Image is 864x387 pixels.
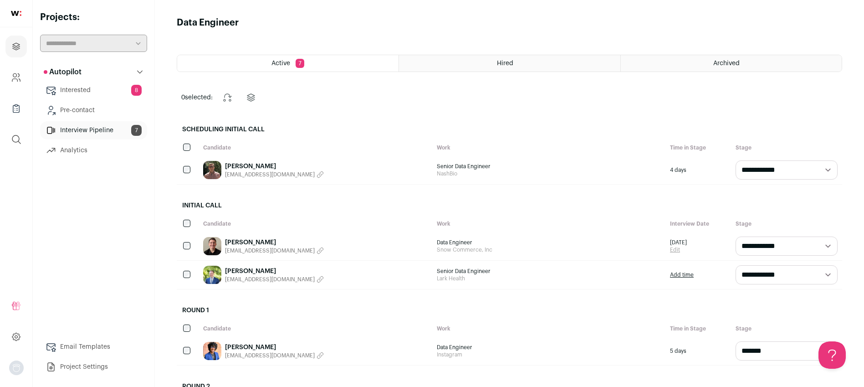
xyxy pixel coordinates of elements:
div: 5 days [665,337,731,365]
span: 7 [131,125,142,136]
span: Data Engineer [437,344,661,351]
a: Projects [5,36,27,57]
img: nopic.png [9,361,24,375]
div: Stage [731,320,842,337]
button: Open dropdown [9,361,24,375]
a: Add time [670,271,694,279]
div: Candidate [199,320,432,337]
div: Work [432,139,666,156]
h2: Projects: [40,11,147,24]
span: [EMAIL_ADDRESS][DOMAIN_NAME] [225,171,315,178]
a: Company and ATS Settings [5,67,27,88]
a: Interview Pipeline7 [40,121,147,139]
span: Data Engineer [437,239,661,246]
img: a6ffad33f932c1e38b3f5b028fff1b84058723ebc68ca2a69417f5026d0f8dcf.jpg [203,237,221,255]
img: bb5bf1edcbb3cff816e3b69781132da608e152eaedc70a3568352165a31a88a7 [203,342,221,360]
h2: Initial Call [177,196,842,216]
div: Candidate [199,139,432,156]
button: [EMAIL_ADDRESS][DOMAIN_NAME] [225,276,324,283]
div: Time in Stage [665,139,731,156]
a: [PERSON_NAME] [225,343,324,352]
a: Email Templates [40,338,147,356]
div: Candidate [199,216,432,232]
span: 8 [131,85,142,96]
h2: Round 1 [177,300,842,320]
button: [EMAIL_ADDRESS][DOMAIN_NAME] [225,171,324,178]
h1: Data Engineer [177,16,239,29]
div: Time in Stage [665,320,731,337]
iframe: Toggle Customer Support [818,341,846,369]
a: Archived [621,55,842,72]
span: Archived [713,60,740,67]
a: [PERSON_NAME] [225,267,324,276]
span: [DATE] [670,239,687,246]
a: Analytics [40,141,147,160]
span: 0 [181,94,185,101]
span: 7 [296,59,304,68]
span: Senior Data Engineer [437,163,661,170]
span: Active [271,60,290,67]
span: Snow Commerce, Inc [437,246,661,253]
a: [PERSON_NAME] [225,162,324,171]
button: Autopilot [40,63,147,81]
a: Company Lists [5,98,27,119]
a: Hired [399,55,620,72]
a: Edit [670,246,687,253]
span: Senior Data Engineer [437,268,661,275]
a: Interested8 [40,81,147,99]
span: NashBio [437,170,661,177]
span: [EMAIL_ADDRESS][DOMAIN_NAME] [225,352,315,359]
span: Instagram [437,351,661,358]
div: Work [432,216,666,232]
span: [EMAIL_ADDRESS][DOMAIN_NAME] [225,247,315,254]
div: Stage [731,216,842,232]
span: Hired [497,60,513,67]
span: Lark Health [437,275,661,282]
img: dcee24752c18bbbafee74b5e4f21808a9584b7dd2c907887399733efc03037c0 [203,266,221,284]
button: [EMAIL_ADDRESS][DOMAIN_NAME] [225,247,324,254]
span: [EMAIL_ADDRESS][DOMAIN_NAME] [225,276,315,283]
img: wellfound-shorthand-0d5821cbd27db2630d0214b213865d53afaa358527fdda9d0ea32b1df1b89c2c.svg [11,11,21,16]
h2: Scheduling Initial Call [177,119,842,139]
div: Interview Date [665,216,731,232]
div: Stage [731,139,842,156]
div: Work [432,320,666,337]
button: [EMAIL_ADDRESS][DOMAIN_NAME] [225,352,324,359]
span: selected: [181,93,213,102]
img: ce6f2912e88f2a634c09cddc15ddf0493949e871b3a62cd588cd299cfe2d0f82 [203,161,221,179]
a: Pre-contact [40,101,147,119]
p: Autopilot [44,67,82,77]
a: [PERSON_NAME] [225,238,324,247]
a: Project Settings [40,358,147,376]
div: 4 days [665,156,731,184]
button: Change stage [216,87,238,108]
